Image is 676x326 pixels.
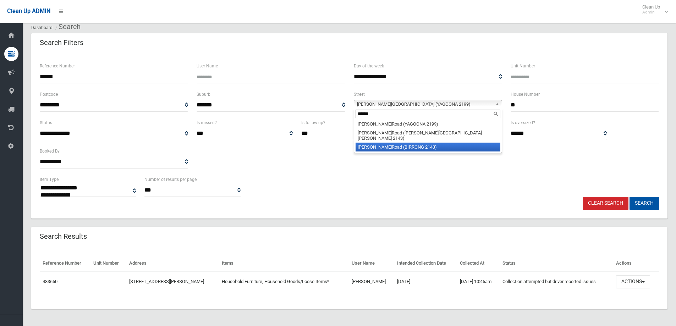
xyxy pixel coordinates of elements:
em: [PERSON_NAME] [358,130,392,136]
th: Actions [613,255,659,271]
header: Search Filters [31,36,92,50]
td: Collection attempted but driver reported issues [500,271,613,292]
label: Status [40,119,52,127]
th: Address [126,255,219,271]
label: Number of results per page [144,176,197,183]
th: Intended Collection Date [394,255,457,271]
th: Reference Number [40,255,90,271]
li: Road (BIRRONG 2143) [356,143,500,151]
td: Household Furniture, Household Goods/Loose Items* [219,271,349,292]
label: Item Type [40,176,59,183]
th: User Name [349,255,394,271]
label: Street [354,90,365,98]
th: Collected At [457,255,500,271]
li: Road (YAGOONA 2199) [356,120,500,128]
td: [DATE] [394,271,457,292]
th: Status [500,255,613,271]
th: Items [219,255,349,271]
td: [DATE] 10:45am [457,271,500,292]
em: [PERSON_NAME] [358,121,392,127]
th: Unit Number [90,255,126,271]
label: User Name [197,62,218,70]
small: Admin [642,10,660,15]
a: Dashboard [31,25,53,30]
header: Search Results [31,230,95,243]
li: Road ([PERSON_NAME][GEOGRAPHIC_DATA][PERSON_NAME] 2143) [356,128,500,143]
label: Is follow up? [301,119,325,127]
a: 483650 [43,279,57,284]
label: Unit Number [511,62,535,70]
label: Booked By [40,147,60,155]
label: Is missed? [197,119,217,127]
label: Day of the week [354,62,384,70]
label: Suburb [197,90,210,98]
span: Clean Up ADMIN [7,8,50,15]
span: Clean Up [639,4,667,15]
a: Clear Search [583,197,628,210]
em: [PERSON_NAME] [358,144,392,150]
label: Reference Number [40,62,75,70]
button: Search [630,197,659,210]
span: [PERSON_NAME][GEOGRAPHIC_DATA] (YAGOONA 2199) [357,100,493,109]
label: House Number [511,90,540,98]
label: Postcode [40,90,58,98]
li: Search [54,20,81,33]
label: Is oversized? [511,119,535,127]
td: [PERSON_NAME] [349,271,394,292]
button: Actions [616,275,650,288]
a: [STREET_ADDRESS][PERSON_NAME] [129,279,204,284]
